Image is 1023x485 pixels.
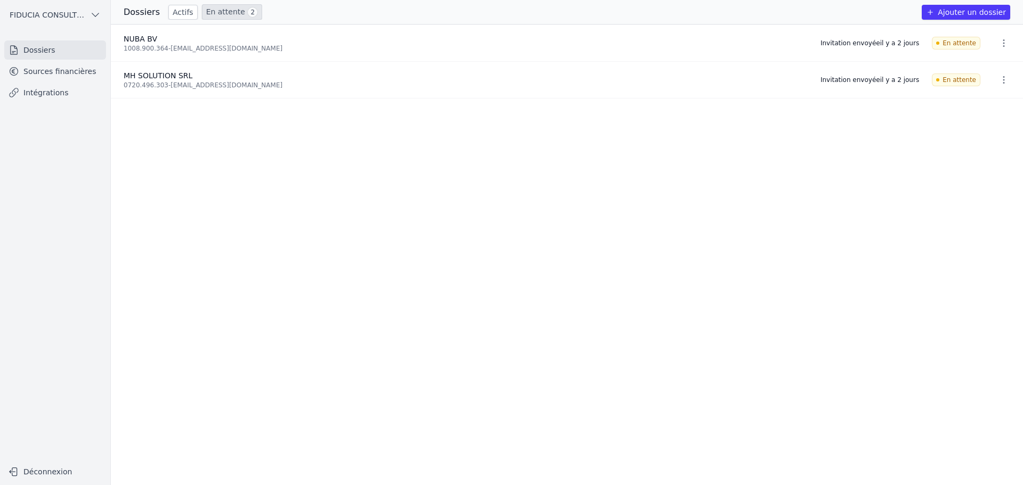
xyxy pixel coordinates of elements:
a: Sources financières [4,62,106,81]
div: 0720.496.303 - [EMAIL_ADDRESS][DOMAIN_NAME] [124,81,808,89]
span: NUBA BV [124,35,157,43]
div: Invitation envoyée il y a 2 jours [821,39,919,47]
a: En attente 2 [202,4,262,20]
h3: Dossiers [124,6,160,19]
span: 2 [247,7,258,18]
a: Intégrations [4,83,106,102]
div: 1008.900.364 - [EMAIL_ADDRESS][DOMAIN_NAME] [124,44,808,53]
a: Dossiers [4,40,106,60]
div: Invitation envoyée il y a 2 jours [821,76,919,84]
span: FIDUCIA CONSULTING SRL [10,10,86,20]
span: En attente [932,37,980,50]
button: Déconnexion [4,463,106,480]
span: MH SOLUTION SRL [124,71,192,80]
span: En attente [932,73,980,86]
a: Actifs [168,5,198,20]
button: Ajouter un dossier [922,5,1010,20]
button: FIDUCIA CONSULTING SRL [4,6,106,23]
